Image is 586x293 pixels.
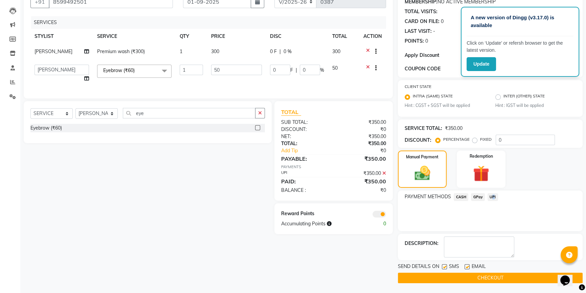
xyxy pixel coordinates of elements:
[471,193,485,201] span: GPay
[334,119,391,126] div: ₹350.00
[454,193,468,201] span: CASH
[207,29,266,44] th: PRICE
[405,137,431,144] div: DISCOUNT:
[332,48,340,54] span: 300
[467,40,573,54] p: Click on ‘Update’ or refersh browser to get the latest version.
[558,266,579,286] iframe: chat widget
[405,52,462,59] div: Apply Discount
[276,147,343,154] a: Add Tip
[30,29,93,44] th: STYLIST
[406,154,438,160] label: Manual Payment
[334,187,391,194] div: ₹0
[405,65,462,72] div: COUPON CODE
[270,48,277,55] span: 0 F
[276,140,334,147] div: TOTAL:
[276,210,334,218] div: Reward Points
[276,187,334,194] div: BALANCE :
[405,84,431,90] label: CLIENT STATE
[276,170,334,177] div: UPI
[266,29,328,44] th: DISC
[362,220,391,227] div: 0
[495,103,576,109] small: Hint : IGST will be applied
[97,48,145,54] span: Premium wash (₹300)
[445,125,463,132] div: ₹350.00
[281,109,301,116] span: TOTAL
[276,220,363,227] div: Accumulating Points
[425,38,428,45] div: 0
[279,48,281,55] span: |
[135,67,138,73] a: x
[405,8,437,15] div: TOTAL VISITS:
[405,240,438,247] div: DESCRIPTION:
[296,67,297,74] span: |
[503,93,545,101] label: INTER (OTHER) STATE
[443,136,470,142] label: PERCENTAGE
[398,263,439,271] span: SEND DETAILS ON
[334,155,391,163] div: ₹350.00
[468,163,494,184] img: _gift.svg
[281,164,386,170] div: PAYMENTS
[123,108,255,118] input: Search or Scan
[405,28,432,35] div: LAST VISIT:
[180,48,182,54] span: 1
[480,136,492,142] label: FIXED
[405,125,442,132] div: SERVICE TOTAL:
[334,170,391,177] div: ₹350.00
[334,126,391,133] div: ₹0
[334,177,391,185] div: ₹350.00
[359,29,386,44] th: ACTION
[441,18,444,25] div: 0
[470,153,493,159] label: Redemption
[343,147,391,154] div: ₹0
[488,193,498,201] span: UPI
[276,126,334,133] div: DISCOUNT:
[413,93,453,101] label: INTRA (SAME) STATE
[398,273,583,283] button: CHECKOUT
[472,263,486,271] span: EMAIL
[334,140,391,147] div: ₹350.00
[334,133,391,140] div: ₹350.00
[405,18,439,25] div: CARD ON FILE:
[93,29,176,44] th: SERVICE
[433,28,435,35] div: -
[276,119,334,126] div: SUB TOTAL:
[467,57,496,71] button: Update
[176,29,207,44] th: QTY
[284,48,292,55] span: 0 %
[405,193,451,200] span: PAYMENT METHODS
[471,14,569,29] p: A new version of Dingg (v3.17.0) is available
[276,155,334,163] div: PAYABLE:
[211,48,219,54] span: 300
[276,133,334,140] div: NET:
[405,38,424,45] div: POINTS:
[449,263,459,271] span: SMS
[276,177,334,185] div: PAID:
[290,67,293,74] span: F
[320,67,324,74] span: %
[30,125,62,132] div: Eyebrow (₹60)
[332,65,338,71] span: 50
[328,29,360,44] th: TOTAL
[35,48,72,54] span: [PERSON_NAME]
[405,103,485,109] small: Hint : CGST + SGST will be applied
[103,67,135,73] span: Eyebrow (₹60)
[410,164,435,182] img: _cash.svg
[31,16,391,29] div: SERVICES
